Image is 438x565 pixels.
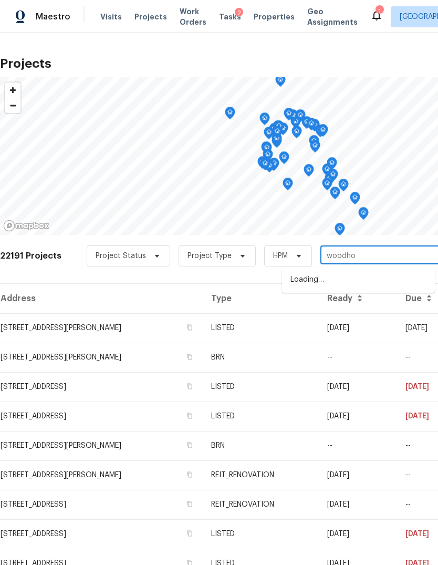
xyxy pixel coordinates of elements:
div: Map marker [295,109,306,126]
div: Map marker [335,223,345,239]
div: Map marker [330,187,340,203]
td: REIT_RENOVATION [203,490,319,519]
th: Type [203,284,319,313]
div: Map marker [259,112,270,129]
div: Map marker [279,151,289,168]
div: Map marker [263,149,273,165]
button: Copy Address [185,470,194,479]
td: -- [319,431,397,460]
div: Map marker [328,169,338,185]
span: Maestro [36,12,70,22]
div: Map marker [264,127,274,143]
button: Copy Address [185,323,194,332]
div: Map marker [310,140,320,156]
div: Map marker [291,126,302,142]
td: -- [319,343,397,372]
div: Map marker [262,142,272,158]
div: Map marker [257,156,268,172]
div: Map marker [309,135,319,151]
span: Visits [100,12,122,22]
button: Zoom out [5,98,20,113]
span: Tasks [219,13,241,20]
td: [DATE] [319,519,397,549]
button: Copy Address [185,352,194,362]
td: [DATE] [319,460,397,490]
span: Project Type [187,251,232,261]
div: Map marker [283,178,293,194]
span: Geo Assignments [307,6,358,27]
button: Copy Address [185,440,194,450]
div: 1 [376,6,383,17]
div: 2 [235,8,243,18]
td: [DATE] [319,490,397,519]
span: Projects [134,12,167,22]
div: Map marker [327,157,337,173]
div: Map marker [306,118,317,134]
div: Map marker [269,158,279,174]
a: Mapbox homepage [3,220,49,232]
div: Map marker [301,116,312,132]
span: Properties [254,12,295,22]
div: Map marker [261,141,272,158]
button: Copy Address [185,382,194,391]
td: [DATE] [319,313,397,343]
td: LISTED [203,402,319,431]
td: LISTED [203,313,319,343]
button: Copy Address [185,529,194,538]
button: Copy Address [185,411,194,420]
td: REIT_RENOVATION [203,460,319,490]
td: [DATE] [319,372,397,402]
div: Map marker [272,132,282,149]
td: [DATE] [319,402,397,431]
div: Map marker [350,192,360,208]
div: Map marker [318,124,328,140]
td: LISTED [203,372,319,402]
div: Map marker [274,120,284,137]
span: HPM [273,251,288,261]
div: Map marker [304,164,314,180]
th: Ready [319,284,397,313]
div: Map marker [225,107,235,123]
div: Map marker [260,158,270,174]
div: Map marker [275,74,286,90]
td: BRN [203,343,319,372]
span: Work Orders [180,6,206,27]
div: Map marker [272,126,283,142]
div: Map marker [338,179,349,195]
button: Copy Address [185,499,194,509]
span: Project Status [96,251,146,261]
div: Map marker [358,207,369,223]
div: Loading… [282,267,435,293]
div: Map marker [284,108,294,124]
button: Zoom in [5,83,20,98]
div: Map marker [322,178,332,194]
td: LISTED [203,519,319,549]
div: Map marker [322,163,332,180]
td: BRN [203,431,319,460]
div: Map marker [273,120,283,137]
